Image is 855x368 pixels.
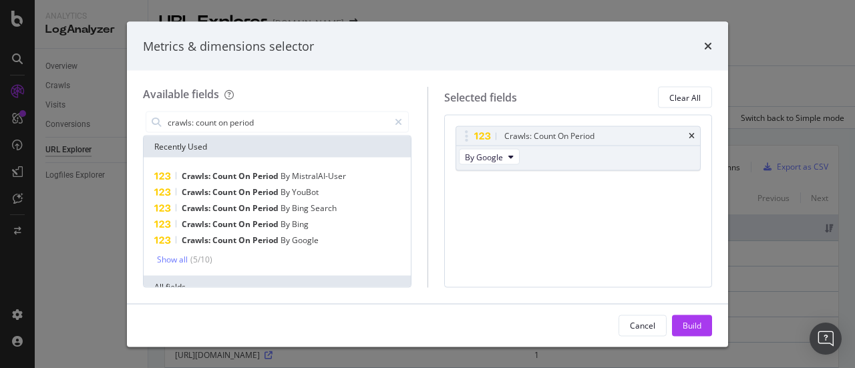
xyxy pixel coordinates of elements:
[281,234,292,246] span: By
[456,126,701,171] div: Crawls: Count On PeriodtimesBy Google
[465,151,503,162] span: By Google
[252,186,281,198] span: Period
[630,319,655,331] div: Cancel
[212,186,238,198] span: Count
[281,186,292,198] span: By
[292,202,311,214] span: Bing
[669,91,701,103] div: Clear All
[182,186,212,198] span: Crawls:
[281,170,292,182] span: By
[144,136,411,158] div: Recently Used
[292,186,319,198] span: YouBot
[143,87,219,102] div: Available fields
[143,37,314,55] div: Metrics & dimensions selector
[504,130,594,143] div: Crawls: Count On Period
[619,315,667,336] button: Cancel
[281,202,292,214] span: By
[127,21,728,347] div: modal
[188,254,212,265] div: ( 5 / 10 )
[292,170,346,182] span: MistralAI-User
[182,234,212,246] span: Crawls:
[238,202,252,214] span: On
[810,323,842,355] div: Open Intercom Messenger
[252,170,281,182] span: Period
[252,202,281,214] span: Period
[281,218,292,230] span: By
[212,234,238,246] span: Count
[292,218,309,230] span: Bing
[238,218,252,230] span: On
[238,170,252,182] span: On
[212,218,238,230] span: Count
[238,186,252,198] span: On
[689,132,695,140] div: times
[292,234,319,246] span: Google
[212,170,238,182] span: Count
[672,315,712,336] button: Build
[212,202,238,214] span: Count
[444,89,517,105] div: Selected fields
[182,218,212,230] span: Crawls:
[683,319,701,331] div: Build
[459,149,520,165] button: By Google
[166,112,389,132] input: Search by field name
[144,276,411,297] div: All fields
[704,37,712,55] div: times
[182,170,212,182] span: Crawls:
[252,218,281,230] span: Period
[238,234,252,246] span: On
[252,234,281,246] span: Period
[157,254,188,264] div: Show all
[182,202,212,214] span: Crawls:
[658,87,712,108] button: Clear All
[311,202,337,214] span: Search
